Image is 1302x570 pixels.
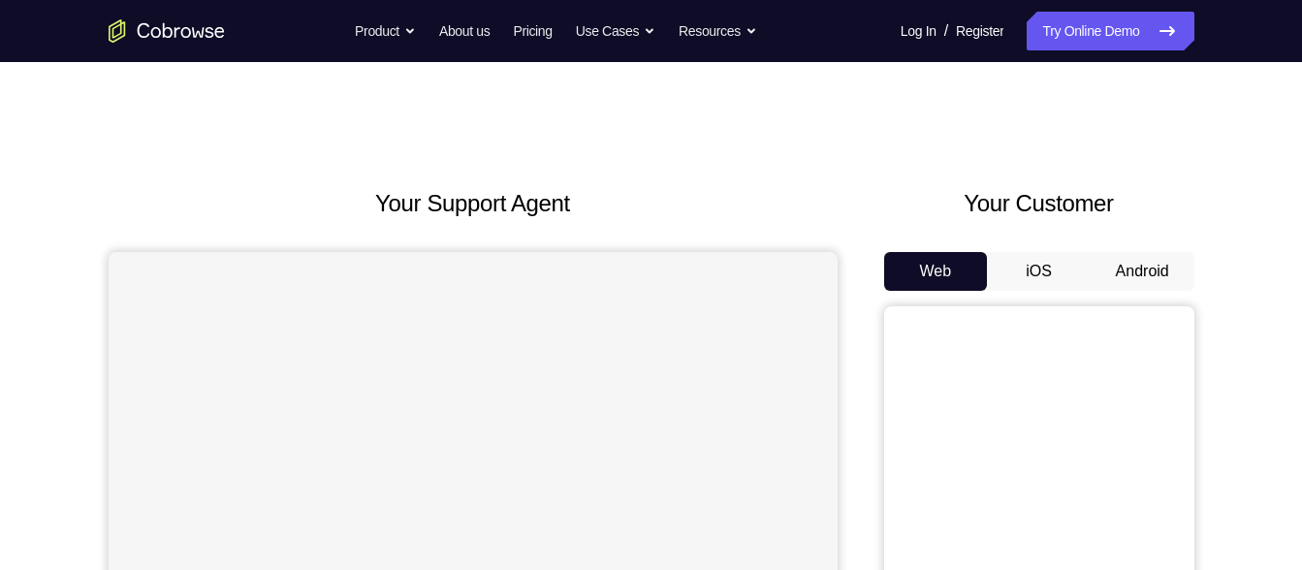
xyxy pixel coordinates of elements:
[1091,252,1194,291] button: Android
[109,186,838,221] h2: Your Support Agent
[944,19,948,43] span: /
[987,252,1091,291] button: iOS
[576,12,655,50] button: Use Cases
[355,12,416,50] button: Product
[956,12,1003,50] a: Register
[1027,12,1193,50] a: Try Online Demo
[439,12,490,50] a: About us
[679,12,757,50] button: Resources
[884,186,1194,221] h2: Your Customer
[109,19,225,43] a: Go to the home page
[884,252,988,291] button: Web
[901,12,937,50] a: Log In
[513,12,552,50] a: Pricing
